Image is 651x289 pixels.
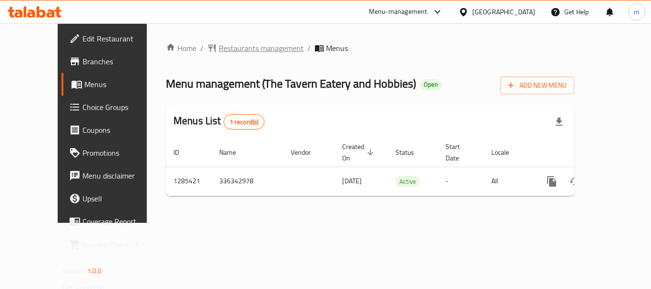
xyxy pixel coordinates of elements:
[224,118,264,127] span: 1 record(s)
[173,114,264,130] h2: Menus List
[62,265,86,277] span: Version:
[291,147,323,158] span: Vendor
[484,167,533,196] td: All
[369,6,427,18] div: Menu-management
[326,42,348,54] span: Menus
[166,42,574,54] nav: breadcrumb
[82,239,159,250] span: Grocery Checklist
[342,141,376,164] span: Created On
[500,77,574,94] button: Add New Menu
[491,147,521,158] span: Locale
[82,124,159,136] span: Coupons
[634,7,640,17] span: m
[508,80,567,91] span: Add New Menu
[212,167,283,196] td: 336342978
[82,56,159,67] span: Branches
[342,175,362,187] span: [DATE]
[533,138,640,167] th: Actions
[563,170,586,193] button: Change Status
[61,73,166,96] a: Menus
[61,27,166,50] a: Edit Restaurant
[166,42,196,54] a: Home
[87,265,102,277] span: 1.0.0
[61,233,166,256] a: Grocery Checklist
[200,42,203,54] li: /
[540,170,563,193] button: more
[420,80,442,89] span: Open
[173,147,192,158] span: ID
[84,79,159,90] span: Menus
[207,42,304,54] a: Restaurants management
[166,167,212,196] td: 1285421
[548,110,570,133] div: Export file
[82,193,159,204] span: Upsell
[219,147,248,158] span: Name
[61,119,166,141] a: Coupons
[446,141,472,164] span: Start Date
[420,79,442,90] div: Open
[166,73,416,94] span: Menu management ( The Tavern Eatery and Hobbies )
[224,114,265,130] div: Total records count
[61,210,166,233] a: Coverage Report
[61,96,166,119] a: Choice Groups
[438,167,484,196] td: -
[82,147,159,159] span: Promotions
[219,42,304,54] span: Restaurants management
[61,187,166,210] a: Upsell
[61,164,166,187] a: Menu disclaimer
[307,42,311,54] li: /
[61,50,166,73] a: Branches
[396,176,420,187] span: Active
[82,101,159,113] span: Choice Groups
[472,7,535,17] div: [GEOGRAPHIC_DATA]
[82,170,159,181] span: Menu disclaimer
[396,147,427,158] span: Status
[82,216,159,227] span: Coverage Report
[61,141,166,164] a: Promotions
[166,138,640,196] table: enhanced table
[82,33,159,44] span: Edit Restaurant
